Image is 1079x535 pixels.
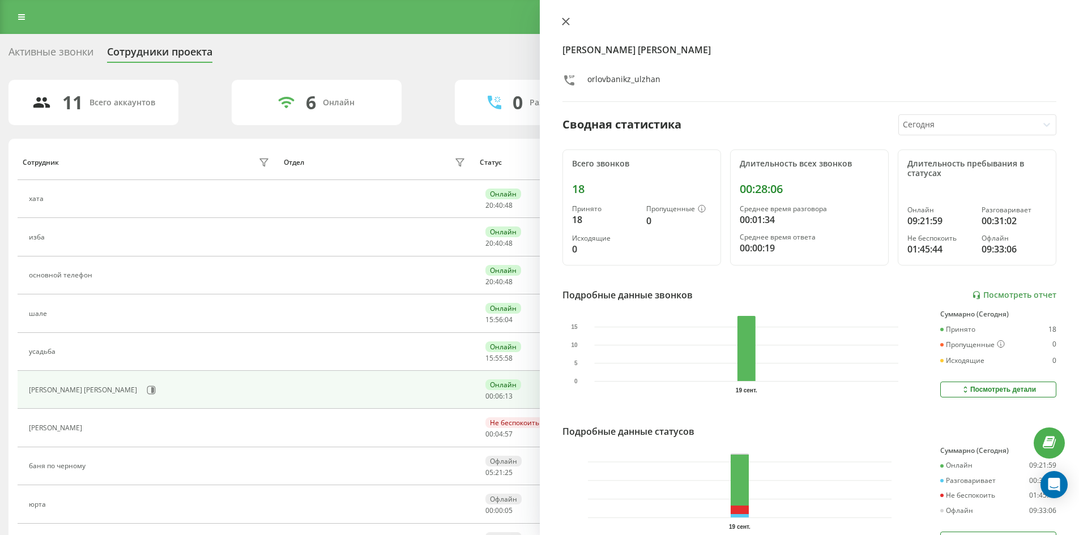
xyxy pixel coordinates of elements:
div: Онлайн [485,341,521,352]
div: 00:31:02 [982,214,1047,228]
div: Офлайн [940,507,973,515]
span: 58 [505,353,513,363]
div: Разговаривает [982,206,1047,214]
div: 09:21:59 [907,214,973,228]
div: Посмотреть детали [961,385,1036,394]
div: 00:01:34 [740,213,879,226]
span: 00 [485,429,493,439]
div: Исходящие [940,357,984,365]
div: Онлайн [485,189,521,199]
div: Онлайн [323,98,355,108]
span: 06 [495,391,503,401]
span: 05 [505,506,513,515]
div: юрта [29,500,49,508]
div: 18 [572,182,711,196]
span: 21 [495,468,503,477]
div: Суммарно (Сегодня) [940,447,1056,455]
div: 01:45:44 [907,242,973,256]
div: Исходящие [572,234,637,242]
span: 15 [485,353,493,363]
div: 11 [62,92,83,113]
div: 0 [1052,357,1056,365]
button: Посмотреть детали [940,382,1056,397]
text: 5 [574,360,577,366]
div: Не беспокоить [485,417,544,428]
div: шале [29,310,50,318]
div: Не беспокоить [940,491,995,499]
span: 48 [505,200,513,210]
span: 00 [495,506,503,515]
text: 19 сент. [735,387,757,393]
div: 09:21:59 [1029,461,1056,469]
text: 10 [571,342,578,348]
div: Офлайн [982,234,1047,242]
span: 25 [505,468,513,477]
div: Онлайн [485,265,521,276]
text: 15 [571,324,578,330]
div: Не беспокоить [907,234,973,242]
div: Разговаривает [940,477,996,485]
div: Офлайн [485,456,522,466]
div: Среднее время разговора [740,205,879,213]
span: 20 [485,238,493,248]
div: Принято [940,326,975,333]
div: 00:31:02 [1029,477,1056,485]
div: Пропущенные [940,340,1005,349]
div: Длительность пребывания в статусах [907,159,1047,178]
div: 09:33:06 [982,242,1047,256]
span: 13 [505,391,513,401]
div: Среднее время ответа [740,233,879,241]
div: Сводная статистика [562,116,681,133]
div: : : [485,430,513,438]
div: Офлайн [485,494,522,504]
div: Длительность всех звонков [740,159,879,169]
div: : : [485,202,513,209]
span: 48 [505,277,513,286]
div: Сотрудники проекта [107,46,212,63]
div: Онлайн [485,379,521,390]
div: : : [485,354,513,362]
div: 18 [572,213,637,226]
div: Статус [480,159,502,166]
div: Отдел [284,159,304,166]
div: Подробные данные звонков [562,288,693,302]
div: усадьба [29,348,58,356]
div: 0 [646,214,711,228]
span: 55 [495,353,503,363]
div: Всего аккаунтов [89,98,155,108]
div: Подробные данные статусов [562,425,694,438]
span: 48 [505,238,513,248]
div: Онлайн [907,206,973,214]
div: orlovbanikz_ulzhan [587,74,660,90]
span: 20 [485,200,493,210]
div: [PERSON_NAME] [PERSON_NAME] [29,386,140,394]
div: Активные звонки [8,46,93,63]
span: 40 [495,200,503,210]
div: 09:33:06 [1029,507,1056,515]
div: Онлайн [485,226,521,237]
div: : : [485,239,513,247]
div: : : [485,507,513,515]
div: 0 [572,242,637,256]
div: хата [29,195,46,203]
span: 04 [505,315,513,324]
span: 05 [485,468,493,477]
div: 00:00:19 [740,241,879,255]
div: основной телефон [29,271,95,279]
div: Суммарно (Сегодня) [940,310,1056,318]
span: 00 [485,391,493,401]
div: 18 [1048,326,1056,333]
div: 0 [1052,340,1056,349]
span: 57 [505,429,513,439]
div: Принято [572,205,637,213]
div: : : [485,392,513,400]
span: 20 [485,277,493,286]
span: 04 [495,429,503,439]
div: Онлайн [940,461,973,469]
text: 0 [574,378,577,384]
span: 56 [495,315,503,324]
a: Посмотреть отчет [972,290,1056,300]
span: 00 [485,506,493,515]
span: 40 [495,238,503,248]
div: баня по черному [29,462,88,470]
